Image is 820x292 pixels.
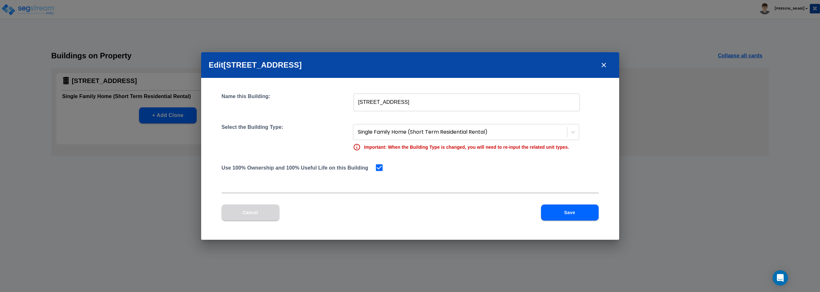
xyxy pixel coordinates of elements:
[354,93,580,111] input: Building Name
[773,270,788,286] div: Open Intercom Messenger
[364,144,569,150] p: Important: When the Building Type is changed, you will need to re-input the related unit types.
[596,57,611,73] button: close
[353,143,361,151] img: Info Icon
[222,93,270,111] h4: Name this Building:
[201,52,619,78] h2: Edit [STREET_ADDRESS]
[222,204,279,221] button: Cancel
[222,124,283,151] h4: Select the Building Type:
[222,163,368,172] h4: Use 100% Ownership and 100% Useful Life on this Building
[541,204,599,221] button: Save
